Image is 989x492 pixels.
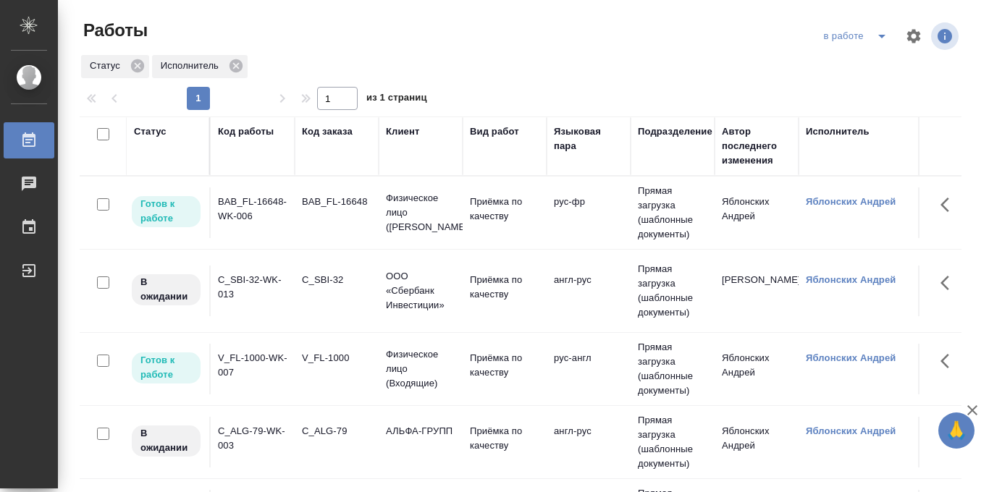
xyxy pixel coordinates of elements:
button: Здесь прячутся важные кнопки [932,266,967,300]
button: Здесь прячутся важные кнопки [932,417,967,451]
span: 🙏 [944,415,969,446]
p: Приёмка по качеству [470,273,539,302]
div: BAB_FL-16648 [302,195,371,209]
td: Яблонских Андрей [715,187,799,238]
div: Исполнитель может приступить к работе [130,351,202,385]
p: Приёмка по качеству [470,195,539,224]
td: Прямая загрузка (шаблонные документы) [631,177,715,249]
a: Яблонских Андрей [806,425,896,436]
div: Вид работ [470,124,519,139]
button: Здесь прячутся важные кнопки [932,344,967,378]
div: C_SBI-32 [302,273,371,287]
td: Прямая загрузка (шаблонные документы) [631,406,715,478]
a: Яблонских Андрей [806,274,896,285]
td: C_SBI-32-WK-013 [211,266,295,316]
div: Статус [134,124,167,139]
td: англ-рус [547,417,631,467]
span: из 1 страниц [366,89,427,110]
p: Физическое лицо ([PERSON_NAME]) [386,191,455,234]
p: В ожидании [140,275,192,304]
p: Исполнитель [161,59,224,73]
div: Код заказа [302,124,353,139]
td: Прямая загрузка (шаблонные документы) [631,333,715,405]
span: Настроить таблицу [896,19,931,54]
td: рус-англ [547,344,631,394]
p: Приёмка по качеству [470,424,539,453]
a: Яблонских Андрей [806,352,896,363]
div: C_ALG-79 [302,424,371,438]
td: V_FL-1000-WK-007 [211,344,295,394]
a: Яблонских Андрей [806,196,896,207]
p: Готов к работе [140,197,192,226]
div: Подразделение [638,124,712,139]
div: split button [820,25,896,48]
td: Яблонских Андрей [715,417,799,467]
p: Готов к работе [140,353,192,382]
div: Исполнитель назначен, приступать к работе пока рано [130,273,202,307]
span: Посмотреть информацию [931,22,961,50]
div: Статус [81,55,149,78]
div: Клиент [386,124,419,139]
span: Работы [80,19,148,42]
p: ООО «Сбербанк Инвестиции» [386,269,455,313]
button: Здесь прячутся важные кнопки [932,187,967,222]
div: Исполнитель может приступить к работе [130,195,202,229]
p: Статус [90,59,125,73]
div: Код работы [218,124,274,139]
td: рус-фр [547,187,631,238]
div: Исполнитель [806,124,870,139]
div: Автор последнего изменения [722,124,791,168]
td: англ-рус [547,266,631,316]
p: Приёмка по качеству [470,351,539,380]
div: Исполнитель [152,55,248,78]
p: Физическое лицо (Входящие) [386,347,455,391]
div: Языковая пара [554,124,623,153]
div: Исполнитель назначен, приступать к работе пока рано [130,424,202,458]
p: В ожидании [140,426,192,455]
td: Прямая загрузка (шаблонные документы) [631,255,715,327]
td: Яблонских Андрей [715,344,799,394]
p: АЛЬФА-ГРУПП [386,424,455,438]
td: C_ALG-79-WK-003 [211,417,295,467]
div: V_FL-1000 [302,351,371,365]
td: [PERSON_NAME] [715,266,799,316]
button: 🙏 [938,412,975,449]
td: BAB_FL-16648-WK-006 [211,187,295,238]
